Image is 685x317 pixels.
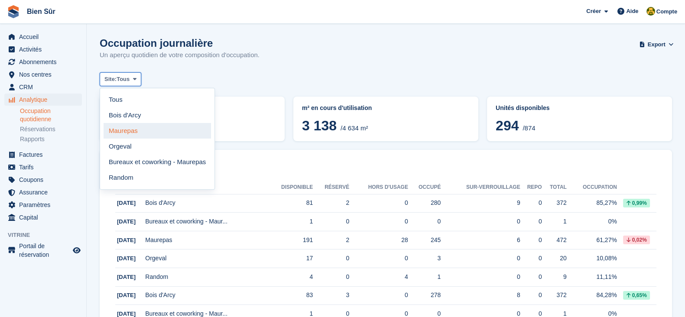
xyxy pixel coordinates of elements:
td: 0 [313,213,349,231]
p: Un aperçu quotidien de votre composition d'occupation. [100,50,260,60]
td: 0 [349,249,408,268]
div: 245 [408,236,441,245]
span: [DATE] [117,200,136,206]
a: menu [4,94,82,106]
td: 1 [542,213,567,231]
a: Occupation quotidienne [20,107,82,123]
span: [DATE] [117,218,136,225]
span: Analytique [19,94,71,106]
a: menu [4,81,82,93]
td: 17 [266,249,313,268]
div: 0 [520,198,542,207]
span: [DATE] [117,292,136,298]
a: Boutique d'aperçu [71,245,82,256]
td: 4 [266,268,313,287]
div: 0 [441,254,520,263]
div: 0 [520,272,542,281]
span: Capital [19,211,71,223]
a: Rapports [20,135,82,143]
a: menu [4,199,82,211]
td: Random [145,268,266,287]
td: 0% [567,213,617,231]
div: 0 [520,236,542,245]
span: [DATE] [117,237,136,243]
a: Bois d'Arcy [104,107,211,123]
div: 0,65% [623,291,650,300]
div: 280 [408,198,441,207]
span: /874 [523,124,535,132]
td: 0 [349,286,408,305]
abbr: Pourcentage actuel d'unités occupées ou Sur-verrouillage [496,104,663,113]
th: Occupation [567,181,617,194]
div: 0 [520,217,542,226]
span: Unités disponibles [496,104,549,111]
th: Disponible [266,181,313,194]
a: menu [4,68,82,81]
span: Factures [19,149,71,161]
div: 0 [441,272,520,281]
td: 2 [313,194,349,213]
th: Sur-verrouillage [441,181,520,194]
div: 0 [441,217,520,226]
td: 11,11% [567,268,617,287]
td: 4 [349,268,408,287]
td: 1 [266,213,313,231]
td: 0 [349,213,408,231]
td: Maurepas [145,231,266,249]
span: Abonnements [19,56,71,68]
td: 2 [313,231,349,249]
a: Random [104,170,211,185]
th: Hors d'usage [349,181,408,194]
span: Activités [19,43,71,55]
h1: Occupation journalière [100,37,260,49]
div: 0 [520,291,542,300]
th: Total [542,181,567,194]
td: 84,28% [567,286,617,305]
a: Réservations [20,125,82,133]
div: 9 [441,198,520,207]
a: menu [4,211,82,223]
a: menu [4,186,82,198]
a: menu [4,242,82,259]
span: Compte [656,7,677,16]
a: Maurepas [104,123,211,139]
span: CRM [19,81,71,93]
span: Coupons [19,174,71,186]
a: Bureaux et coworking - Maurepas [104,154,211,170]
td: Bois d'Arcy [145,286,266,305]
h2: Historique d'occupation [115,165,656,175]
div: 0,02% [623,236,650,244]
td: 3 [313,286,349,305]
span: Paramètres [19,199,71,211]
button: Site: Tous [100,72,141,87]
span: [DATE] [117,274,136,280]
td: 10,08% [567,249,617,268]
a: menu [4,174,82,186]
span: Créer [586,7,601,16]
a: menu [4,31,82,43]
span: 3 138 [302,118,337,133]
div: 278 [408,291,441,300]
span: 294 [496,118,519,133]
button: Export [641,37,672,52]
span: Tarifs [19,161,71,173]
th: Repo [520,181,542,194]
td: 61,27% [567,231,617,249]
td: 0 [349,194,408,213]
td: 472 [542,231,567,249]
div: 6 [441,236,520,245]
td: 28 [349,231,408,249]
th: Occupé [408,181,441,194]
span: Vitrine [8,231,86,239]
span: Tous [117,75,130,84]
td: Orgeval [145,249,266,268]
a: menu [4,161,82,173]
td: 372 [542,286,567,305]
img: Fatima Kelaaoui [646,7,655,16]
td: Bois d'Arcy [145,194,266,213]
span: m² en cours d'utilisation [302,104,372,111]
span: [DATE] [117,311,136,317]
a: menu [4,149,82,161]
td: 372 [542,194,567,213]
td: 0 [313,268,349,287]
